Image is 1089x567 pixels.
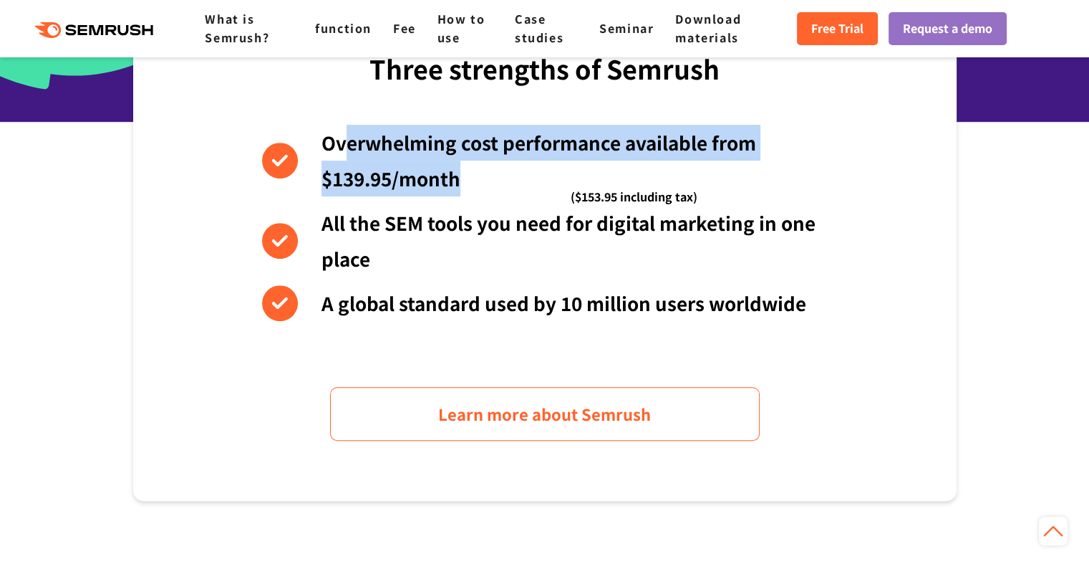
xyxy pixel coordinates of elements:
[321,290,806,316] font: A global standard used by 10 million users worldwide
[369,49,720,87] font: Three strengths of Semrush
[571,188,697,205] font: ($153.95 including tax)
[393,19,416,37] a: Fee
[321,129,756,191] font: Overwhelming cost performance available from $139.95/month
[889,12,1007,45] a: Request a demo
[205,10,269,46] a: What is Semrush?
[315,19,372,37] a: function
[515,10,563,46] a: Case studies
[903,19,992,37] font: Request a demo
[599,19,654,37] a: Seminar
[330,387,760,441] a: Learn more about Semrush
[811,19,863,37] font: Free Trial
[321,209,815,272] font: All the SEM tools you need for digital marketing in one place
[675,10,741,46] a: Download materials
[437,10,485,46] a: How to use
[797,12,878,45] a: Free Trial
[438,402,651,425] font: Learn more about Semrush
